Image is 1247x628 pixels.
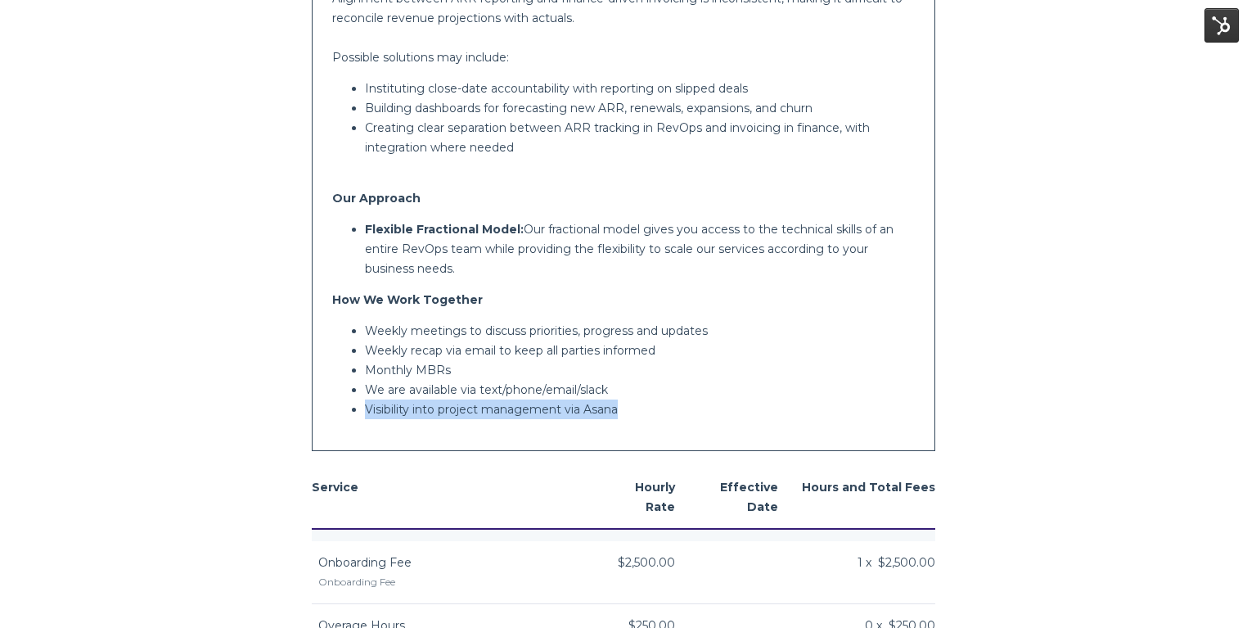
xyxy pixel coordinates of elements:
[365,400,915,419] p: Visibility into project management via Asana
[618,553,675,572] span: $2,500.00
[365,360,915,380] p: Monthly MBRs
[318,555,412,570] span: Onboarding Fee
[332,191,421,206] strong: Our Approach
[591,466,694,529] th: Hourly Rate
[365,219,915,278] p: Our fractional model gives you access to the technical skills of an entire RevOps team while prov...
[318,572,592,592] div: Onboarding Fee
[312,466,592,529] th: Service
[365,341,915,360] p: Weekly recap via email to keep all parties informed
[365,79,915,98] p: Instituting close-date accountability with reporting on slipped deals
[332,47,915,67] p: Possible solutions may include:
[332,292,483,307] strong: How We Work Together
[798,466,935,529] th: Hours and Total Fees
[365,380,915,400] p: We are available via text/phone/email/slack
[694,466,798,529] th: Effective Date
[1204,8,1239,43] img: HubSpot Tools Menu Toggle
[858,553,935,572] span: 1 x $2,500.00
[365,118,915,157] p: Creating clear separation between ARR tracking in RevOps and invoicing in finance, with integrati...
[365,321,915,341] p: Weekly meetings to discuss priorities, progress and updates
[365,222,524,237] strong: Flexible Fractional Model:
[365,98,915,118] p: Building dashboards for forecasting new ARR, renewals, expansions, and churn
